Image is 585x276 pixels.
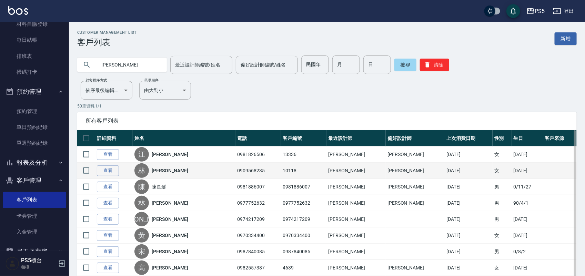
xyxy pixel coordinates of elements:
[493,195,512,211] td: 男
[235,179,281,195] td: 0981886007
[152,167,188,174] a: [PERSON_NAME]
[493,146,512,163] td: 女
[133,130,235,146] th: 姓名
[281,260,326,276] td: 4639
[3,172,66,190] button: 客戶管理
[235,146,281,163] td: 0981826506
[3,154,66,172] button: 報表及分析
[235,130,281,146] th: 電話
[281,179,326,195] td: 0981886007
[445,244,493,260] td: [DATE]
[445,227,493,244] td: [DATE]
[85,78,107,83] label: 顧客排序方式
[97,263,119,273] a: 查看
[97,165,119,176] a: 查看
[281,211,326,227] td: 0974217209
[3,208,66,224] a: 卡券管理
[134,180,149,194] div: 陳
[326,195,386,211] td: [PERSON_NAME]
[326,244,386,260] td: [PERSON_NAME]
[493,227,512,244] td: 女
[152,248,188,255] a: [PERSON_NAME]
[535,7,545,16] div: PS5
[3,48,66,64] a: 排班表
[97,149,119,160] a: 查看
[326,227,386,244] td: [PERSON_NAME]
[386,195,445,211] td: [PERSON_NAME]
[134,163,149,178] div: 林
[512,146,543,163] td: [DATE]
[386,179,445,195] td: [PERSON_NAME]
[512,244,543,260] td: 0/8/2
[386,146,445,163] td: [PERSON_NAME]
[386,260,445,276] td: [PERSON_NAME]
[3,103,66,119] a: 預約管理
[281,146,326,163] td: 13336
[326,211,386,227] td: [PERSON_NAME]
[420,59,449,71] button: 清除
[6,257,19,270] img: Person
[281,130,326,146] th: 客戶編號
[550,5,577,18] button: 登出
[493,179,512,195] td: 男
[97,246,119,257] a: 查看
[445,163,493,179] td: [DATE]
[134,212,149,226] div: [PERSON_NAME]
[81,81,132,100] div: 依序最後編輯時間
[512,227,543,244] td: [DATE]
[85,117,568,124] span: 所有客戶列表
[21,257,56,264] h5: PS5櫃台
[326,130,386,146] th: 最近設計師
[493,244,512,260] td: 男
[512,163,543,179] td: [DATE]
[386,130,445,146] th: 偏好設計師
[493,163,512,179] td: 女
[97,230,119,241] a: 查看
[235,211,281,227] td: 0974217209
[77,103,577,109] p: 50 筆資料, 1 / 1
[512,260,543,276] td: [DATE]
[445,130,493,146] th: 上次消費日期
[134,147,149,162] div: 江
[134,196,149,210] div: 林
[235,163,281,179] td: 0909568235
[95,130,133,146] th: 詳細資料
[152,183,166,190] a: 陳長髮
[524,4,547,18] button: PS5
[152,216,188,223] a: [PERSON_NAME]
[326,163,386,179] td: [PERSON_NAME]
[445,211,493,227] td: [DATE]
[326,260,386,276] td: [PERSON_NAME]
[134,228,149,243] div: 黃
[281,227,326,244] td: 0970334400
[3,243,66,260] button: 員工及薪資
[3,192,66,208] a: 客戶列表
[134,244,149,259] div: 宋
[506,4,520,18] button: save
[235,244,281,260] td: 0987840085
[445,146,493,163] td: [DATE]
[445,195,493,211] td: [DATE]
[97,55,161,74] input: 搜尋關鍵字
[77,38,137,47] h3: 客戶列表
[493,260,512,276] td: 女
[152,264,188,271] a: [PERSON_NAME]
[8,6,28,15] img: Logo
[394,59,416,71] button: 搜尋
[493,130,512,146] th: 性別
[3,119,66,135] a: 單日預約紀錄
[235,260,281,276] td: 0982557387
[326,179,386,195] td: [PERSON_NAME]
[543,130,577,146] th: 客戶來源
[281,163,326,179] td: 10118
[3,64,66,80] a: 掃碼打卡
[512,211,543,227] td: [DATE]
[235,227,281,244] td: 0970334400
[3,83,66,101] button: 預約管理
[512,179,543,195] td: 0/11/27
[3,135,66,151] a: 單週預約紀錄
[493,211,512,227] td: 男
[386,163,445,179] td: [PERSON_NAME]
[512,130,543,146] th: 生日
[77,30,137,35] h2: Customer Management List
